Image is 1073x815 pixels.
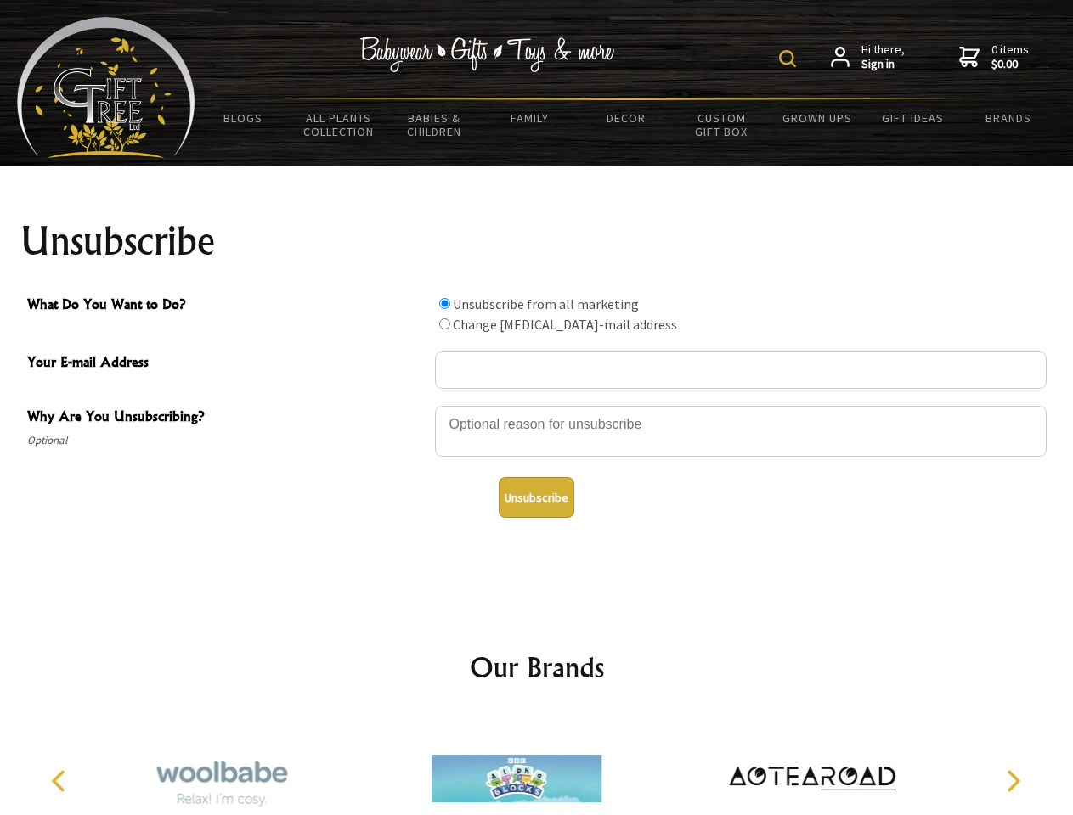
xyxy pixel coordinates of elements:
[861,42,905,72] span: Hi there,
[861,57,905,72] strong: Sign in
[831,42,905,72] a: Hi there,Sign in
[439,318,450,329] input: What Do You Want to Do?
[959,42,1029,72] a: 0 items$0.00
[27,294,426,318] span: What Do You Want to Do?
[20,221,1053,261] h1: Unsubscribe
[453,316,677,333] label: Change [MEDICAL_DATA]-mail address
[991,57,1029,72] strong: $0.00
[435,406,1047,457] textarea: Why Are You Unsubscribing?
[994,762,1031,800] button: Next
[27,351,426,376] span: Your E-mail Address
[291,100,387,149] a: All Plants Collection
[435,351,1047,389] input: Your E-mail Address
[674,100,770,149] a: Custom Gift Box
[865,100,961,136] a: Gift Ideas
[27,430,426,451] span: Optional
[34,647,1040,688] h2: Our Brands
[961,100,1057,136] a: Brands
[499,477,574,518] button: Unsubscribe
[387,100,483,149] a: Babies & Children
[439,298,450,309] input: What Do You Want to Do?
[27,406,426,430] span: Why Are You Unsubscribing?
[769,100,865,136] a: Grown Ups
[779,50,796,67] img: product search
[578,100,674,136] a: Decor
[991,42,1029,72] span: 0 items
[42,762,80,800] button: Previous
[483,100,579,136] a: Family
[17,17,195,158] img: Babyware - Gifts - Toys and more...
[360,37,615,72] img: Babywear - Gifts - Toys & more
[195,100,291,136] a: BLOGS
[453,295,639,312] label: Unsubscribe from all marketing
